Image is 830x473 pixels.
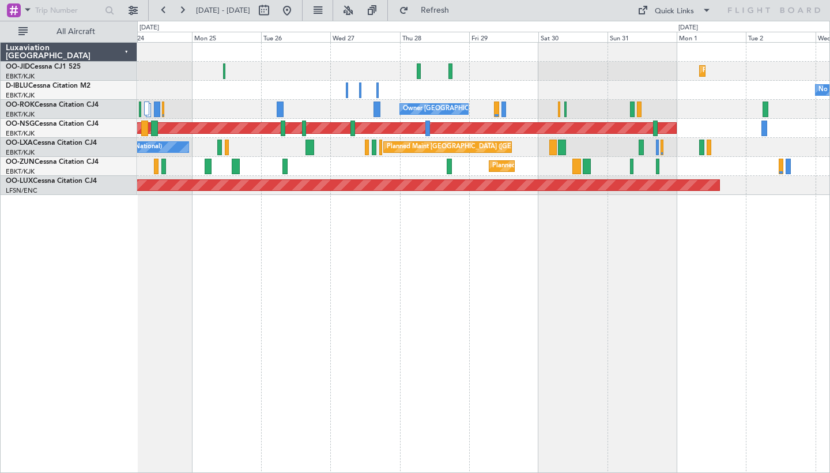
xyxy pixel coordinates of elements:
[6,72,35,81] a: EBKT/KJK
[6,129,35,138] a: EBKT/KJK
[6,63,30,70] span: OO-JID
[6,110,35,119] a: EBKT/KJK
[6,148,35,157] a: EBKT/KJK
[6,178,33,185] span: OO-LUX
[6,82,28,89] span: D-IBLU
[394,1,463,20] button: Refresh
[6,121,99,127] a: OO-NSGCessna Citation CJ4
[6,159,35,166] span: OO-ZUN
[330,32,399,42] div: Wed 27
[6,178,97,185] a: OO-LUXCessna Citation CJ4
[608,32,677,42] div: Sun 31
[196,5,250,16] span: [DATE] - [DATE]
[387,138,595,156] div: Planned Maint [GEOGRAPHIC_DATA] ([GEOGRAPHIC_DATA] National)
[6,140,33,147] span: OO-LXA
[6,159,99,166] a: OO-ZUNCessna Citation CJ4
[492,157,627,175] div: Planned Maint Kortrijk-[GEOGRAPHIC_DATA]
[30,28,122,36] span: All Aircraft
[677,32,746,42] div: Mon 1
[35,2,101,19] input: Trip Number
[400,32,469,42] div: Thu 28
[403,100,559,118] div: Owner [GEOGRAPHIC_DATA]-[GEOGRAPHIC_DATA]
[139,23,159,33] div: [DATE]
[192,32,261,42] div: Mon 25
[6,82,90,89] a: D-IBLUCessna Citation M2
[6,186,37,195] a: LFSN/ENC
[6,63,81,70] a: OO-JIDCessna CJ1 525
[469,32,538,42] div: Fri 29
[6,140,97,147] a: OO-LXACessna Citation CJ4
[678,23,698,33] div: [DATE]
[6,102,99,108] a: OO-ROKCessna Citation CJ4
[6,91,35,100] a: EBKT/KJK
[6,167,35,176] a: EBKT/KJK
[655,6,694,17] div: Quick Links
[746,32,815,42] div: Tue 2
[6,102,35,108] span: OO-ROK
[6,121,35,127] span: OO-NSG
[411,6,459,14] span: Refresh
[538,32,608,42] div: Sat 30
[13,22,125,41] button: All Aircraft
[632,1,717,20] button: Quick Links
[123,32,192,42] div: Sun 24
[261,32,330,42] div: Tue 26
